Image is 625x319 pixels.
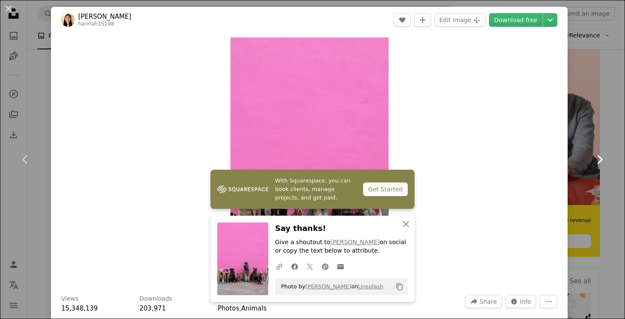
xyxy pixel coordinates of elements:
button: Stats about this image [506,295,537,308]
span: Share [480,295,497,308]
a: Share on Twitter [302,258,318,275]
a: [PERSON_NAME] [330,239,380,245]
a: Share on Facebook [287,258,302,275]
img: file-1747939142011-51e5cc87e3c9 [217,183,268,196]
a: Animals [241,305,267,312]
button: More Actions [540,295,557,308]
button: Copy to clipboard [392,279,407,294]
button: Add to Collection [414,13,431,27]
a: [PERSON_NAME] [305,283,351,290]
button: Choose download size [543,13,557,27]
a: Unsplash [358,283,383,290]
h3: Views [61,295,79,303]
img: Go to Hannah Lim's profile [61,13,75,27]
a: With Squarespace, you can book clients, manage projects, and get paid.Get Started [210,170,415,209]
a: Share over email [333,258,348,275]
div: Get Started [363,182,408,196]
a: Download free [489,13,543,27]
span: 203,971 [139,305,166,312]
a: Next [574,119,625,200]
span: , [239,305,241,312]
h3: Say thanks! [275,222,408,235]
span: Info [520,295,531,308]
button: Like [394,13,411,27]
span: 15,348,139 [61,305,98,312]
h3: Downloads [139,295,172,303]
button: Zoom in on this image [230,37,389,285]
span: Photo by on [277,280,384,293]
a: Share on Pinterest [318,258,333,275]
a: [PERSON_NAME] [78,12,131,21]
a: Photos [218,305,239,312]
button: Edit image [435,13,486,27]
span: With Squarespace, you can book clients, manage projects, and get paid. [275,177,356,202]
img: litter of dogs fall in line beside wall [230,37,389,285]
a: hannah15198 [78,21,114,27]
button: Share this image [465,295,502,308]
p: Give a shoutout to on social or copy the text below to attribute. [275,238,408,255]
